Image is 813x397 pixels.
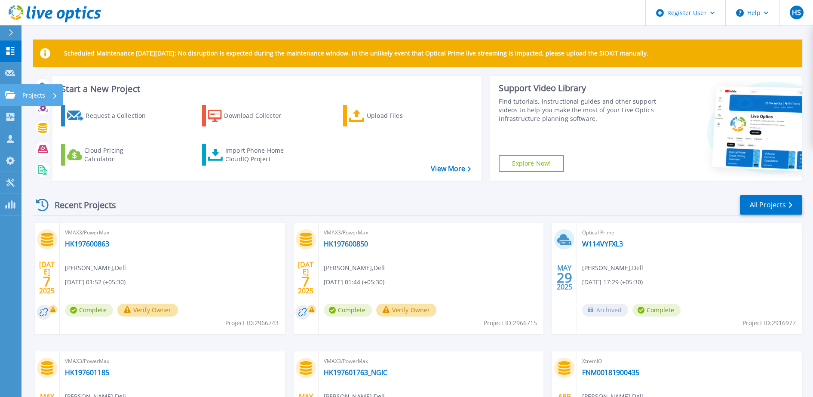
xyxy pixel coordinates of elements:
[64,50,648,57] p: Scheduled Maintenance [DATE][DATE]: No disruption is expected during the maintenance window. In t...
[324,240,368,248] a: HK197600850
[117,304,178,317] button: Verify Owner
[792,9,801,16] span: HS
[298,262,314,293] div: [DATE] 2025
[324,263,385,273] span: [PERSON_NAME] , Dell
[22,84,45,107] p: Projects
[61,84,471,94] h3: Start a New Project
[376,304,437,317] button: Verify Owner
[65,368,109,377] a: HK197601185
[557,274,572,281] span: 29
[582,357,797,366] span: XtremIO
[582,304,628,317] span: Archived
[484,318,537,328] span: Project ID: 2966715
[65,357,280,366] span: VMAX3/PowerMax
[225,318,279,328] span: Project ID: 2966743
[65,240,109,248] a: HK197600863
[324,277,384,287] span: [DATE] 01:44 (+05:30)
[582,277,643,287] span: [DATE] 17:29 (+05:30)
[499,83,658,94] div: Support Video Library
[302,278,310,285] span: 7
[65,304,113,317] span: Complete
[84,146,153,163] div: Cloud Pricing Calculator
[324,304,372,317] span: Complete
[61,144,157,166] a: Cloud Pricing Calculator
[740,195,802,215] a: All Projects
[582,368,639,377] a: FNM00181900435
[343,105,439,126] a: Upload Files
[431,165,471,173] a: View More
[86,107,154,124] div: Request a Collection
[582,263,643,273] span: [PERSON_NAME] , Dell
[742,318,796,328] span: Project ID: 2916977
[367,107,436,124] div: Upload Files
[225,146,292,163] div: Import Phone Home CloudIQ Project
[65,277,126,287] span: [DATE] 01:52 (+05:30)
[556,262,573,293] div: MAY 2025
[582,240,623,248] a: W114VYFXL3
[33,194,128,215] div: Recent Projects
[499,155,564,172] a: Explore Now!
[224,107,293,124] div: Download Collector
[39,262,55,293] div: [DATE] 2025
[43,278,51,285] span: 7
[65,228,280,237] span: VMAX3/PowerMax
[61,105,157,126] a: Request a Collection
[202,105,298,126] a: Download Collector
[582,228,797,237] span: Optical Prime
[324,357,539,366] span: VMAX3/PowerMax
[65,263,126,273] span: [PERSON_NAME] , Dell
[632,304,681,317] span: Complete
[499,97,658,123] div: Find tutorials, instructional guides and other support videos to help you make the most of your L...
[324,228,539,237] span: VMAX3/PowerMax
[324,368,387,377] a: HK197601763_NGIC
